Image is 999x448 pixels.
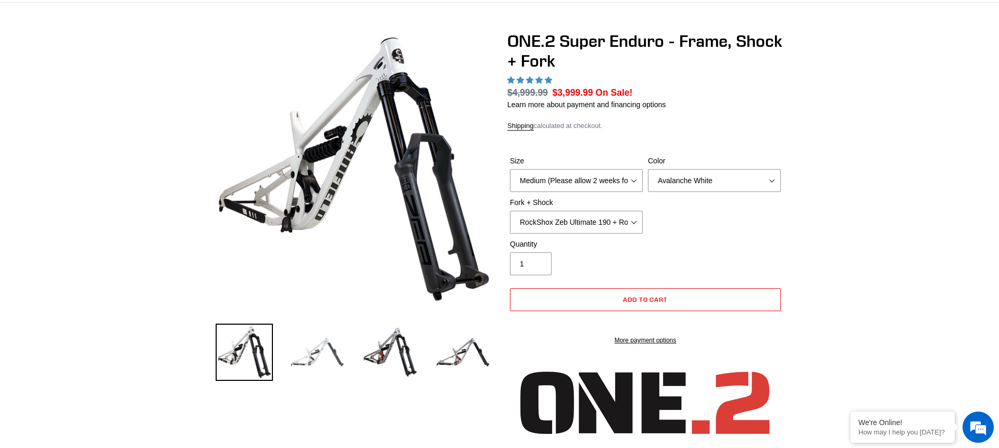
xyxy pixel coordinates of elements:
[507,100,666,109] a: Learn more about payment and financing options
[595,86,632,99] span: On Sale!
[218,33,490,305] img: ONE.2 Super Enduro - Frame, Shock + Fork
[507,87,548,98] s: $4,999.99
[507,76,554,84] span: 5.00 stars
[858,418,947,427] div: We're Online!
[507,31,783,71] h1: ONE.2 Super Enduro - Frame, Shock + Fork
[553,87,593,98] span: $3,999.99
[623,296,668,303] span: Add to cart
[507,122,534,131] a: Shipping
[648,156,781,167] label: Color
[510,288,781,311] button: Add to cart
[510,239,643,250] label: Quantity
[289,324,346,381] img: Load image into Gallery viewer, ONE.2 Super Enduro - Frame, Shock + Fork
[216,324,273,381] img: Load image into Gallery viewer, ONE.2 Super Enduro - Frame, Shock + Fork
[361,324,419,381] img: Load image into Gallery viewer, ONE.2 Super Enduro - Frame, Shock + Fork
[510,336,781,345] a: More payment options
[858,428,947,436] p: How may I help you today?
[510,156,643,167] label: Size
[434,324,492,381] img: Load image into Gallery viewer, ONE.2 Super Enduro - Frame, Shock + Fork
[510,197,643,208] label: Fork + Shock
[507,121,783,131] div: calculated at checkout.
